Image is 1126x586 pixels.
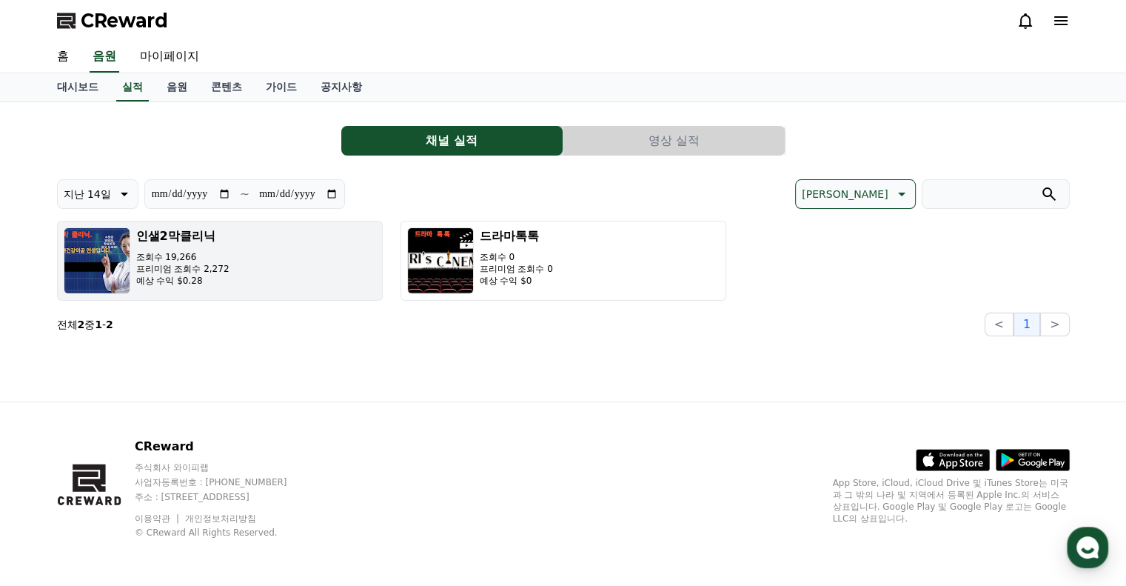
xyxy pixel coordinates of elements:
span: 홈 [47,485,56,497]
button: [PERSON_NAME] [795,179,915,209]
p: 예상 수익 $0.28 [136,275,229,287]
a: 실적 [116,73,149,101]
p: 주소 : [STREET_ADDRESS] [135,491,315,503]
h3: 드라마톡톡 [480,227,553,245]
button: 채널 실적 [341,126,563,156]
a: 개인정보처리방침 [185,513,256,524]
h3: 인샐2막클리닉 [136,227,229,245]
a: CReward [57,9,168,33]
button: 영상 실적 [563,126,785,156]
p: 프리미엄 조회수 2,272 [136,263,229,275]
a: 영상 실적 [563,126,785,156]
strong: 2 [106,319,113,330]
p: 예상 수익 $0 [480,275,553,287]
img: 드라마톡톡 [407,227,474,294]
a: 홈 [45,41,81,73]
a: 가이드 [254,73,309,101]
p: CReward [135,438,315,456]
span: CReward [81,9,168,33]
p: 주식회사 와이피랩 [135,462,315,473]
a: 대시보드 [45,73,110,101]
p: 프리미엄 조회수 0 [480,263,553,275]
strong: 2 [78,319,85,330]
button: 지난 14일 [57,179,138,209]
a: 대화 [98,463,191,500]
a: 콘텐츠 [199,73,254,101]
button: < [985,313,1013,336]
span: 대화 [135,486,153,498]
p: [PERSON_NAME] [802,184,888,204]
p: 전체 중 - [57,317,113,332]
p: App Store, iCloud, iCloud Drive 및 iTunes Store는 미국과 그 밖의 나라 및 지역에서 등록된 Apple Inc.의 서비스 상표입니다. Goo... [833,477,1070,525]
a: 공지사항 [309,73,374,101]
button: 1 [1013,313,1040,336]
a: 이용약관 [135,513,181,524]
a: 음원 [90,41,119,73]
p: ~ [240,185,249,203]
p: 사업자등록번호 : [PHONE_NUMBER] [135,476,315,488]
p: 지난 14일 [64,184,111,204]
a: 홈 [4,463,98,500]
p: 조회수 0 [480,251,553,263]
button: 인샐2막클리닉 조회수 19,266 프리미엄 조회수 2,272 예상 수익 $0.28 [57,221,383,301]
p: © CReward All Rights Reserved. [135,527,315,539]
button: > [1040,313,1069,336]
a: 음원 [155,73,199,101]
img: 인샐2막클리닉 [64,227,130,294]
a: 채널 실적 [341,126,563,156]
a: 마이페이지 [128,41,211,73]
span: 설정 [229,485,247,497]
a: 설정 [191,463,284,500]
p: 조회수 19,266 [136,251,229,263]
strong: 1 [95,319,102,330]
button: 드라마톡톡 조회수 0 프리미엄 조회수 0 예상 수익 $0 [401,221,726,301]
